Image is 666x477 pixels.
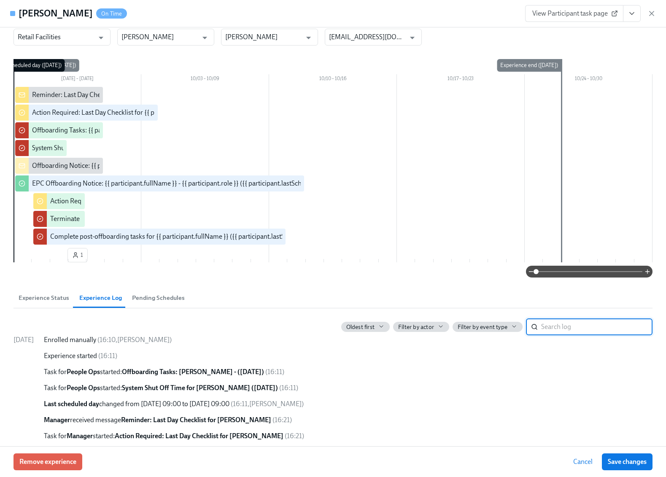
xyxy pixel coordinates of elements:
div: 10/03 – 10/09 [141,74,269,85]
span: Oldest first [346,323,375,331]
span: Filter by actor [398,323,434,331]
div: 10/17 – 10/23 [397,74,525,85]
div: Terminate in ADP: {{ participant.firstName }} - {{ participant.role }} ({{ participant.lastSchedu... [50,214,388,224]
span: Remove experience [19,458,76,466]
div: EPC Offboarding Notice: {{ participant.fullName }} - {{ participant.role }} ({{ participant.lastS... [32,179,386,188]
span: ( 16:10 , [PERSON_NAME] ) [97,336,172,344]
span: changed from [DATE] 09:00 to [DATE] 09:00 [44,400,229,408]
strong: System Shut Off Time for [PERSON_NAME] ([DATE]) [122,384,278,392]
span: Task for started: [44,384,278,392]
strong: Last scheduled day [44,400,99,408]
div: 10/24 – 10/30 [525,74,653,85]
a: View Participant task page [525,5,623,22]
span: Pending Schedules [132,293,185,303]
div: System Shut Off Time for {{ participant.fullName }} ({{ participant.lastScheduledDay | MM/DD/YYYY... [32,143,325,153]
strong: Manager [67,432,93,440]
div: Enrolled manually [44,335,653,345]
div: Offboarding Tasks: {{ participant.firstName }} - ({{ participant.lastScheduledDay | MM/DD/YYYY }}) [32,126,314,135]
button: Cancel [567,453,599,470]
span: Cancel [573,458,593,466]
strong: Offboarding Tasks: [PERSON_NAME] - ([DATE]) [122,368,264,376]
button: Filter by actor [393,322,449,332]
span: Task for started: [44,368,264,376]
span: Task for started: [44,432,283,440]
div: Experience end ([DATE]) [497,59,561,72]
span: Save changes [608,458,647,466]
span: Experience Status [19,293,69,303]
button: Remove experience [13,453,82,470]
span: View Participant task page [532,9,616,18]
button: Save changes [602,453,653,470]
div: Action Required: Approve timecard for {{ participant.fullName }}'s last day [50,197,262,206]
span: received message [44,416,271,424]
button: Filter by event type [453,322,523,332]
span: ( 16:11 ) [279,384,298,392]
div: Experience started [44,351,653,361]
span: Filter by event type [458,323,507,331]
span: 1 [72,251,83,259]
span: ( 16:11 , [PERSON_NAME] ) [231,400,304,408]
button: 1 [67,248,88,262]
strong: Reminder: Last Day Checklist for [PERSON_NAME] [121,416,271,424]
span: ( 16:11 ) [265,368,284,376]
div: Offboarding Notice: {{ participant.fullName }} - {{ participant.role }} ({{ participant.lastSched... [32,161,373,170]
div: Reminder: Last Day Checklist for {{ participant.fullName }} [32,90,199,100]
span: Experience Log [79,293,122,303]
button: Open [406,31,419,44]
strong: People Ops [67,368,100,376]
div: [DATE] – [DATE] [13,74,141,85]
span: [DATE] [13,336,34,344]
span: On Time [96,11,127,17]
button: View task page [623,5,641,22]
span: ( 16:21 ) [272,416,292,424]
strong: People Ops [67,384,100,392]
button: Open [94,31,108,44]
input: Search log [541,318,653,335]
strong: Action Required: Last Day Checklist for [PERSON_NAME] [115,432,283,440]
div: Complete post-offboarding tasks for {{ participant.fullName }} ({{ participant.lastScheduledDay |... [50,232,376,241]
h4: [PERSON_NAME] [19,7,93,20]
strong: Manager [44,416,70,424]
button: Oldest first [341,322,390,332]
div: 10/10 – 10/16 [269,74,397,85]
button: Open [302,31,315,44]
button: Open [198,31,211,44]
span: ( 16:11 ) [98,352,117,360]
span: ( 16:21 ) [285,432,304,440]
div: Action Required: Last Day Checklist for {{ participant.fullName }} [32,108,217,117]
div: Experience start ([DATE]) [13,59,79,72]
